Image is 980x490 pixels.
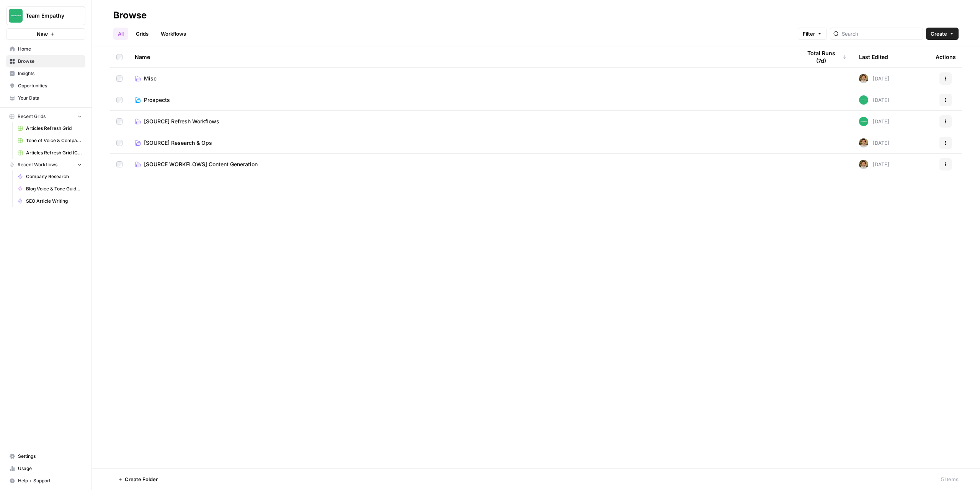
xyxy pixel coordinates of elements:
button: Workspace: Team Empathy [6,6,85,25]
a: [SOURCE] Research & Ops [135,139,789,147]
span: Home [18,46,82,52]
span: SEO Article Writing [26,198,82,205]
button: Recent Workflows [6,159,85,170]
a: Company Research [14,170,85,183]
img: 9peqd3ak2lieyojmlm10uxo82l57 [859,160,868,169]
a: Prospects [135,96,789,104]
a: Home [6,43,85,55]
span: Create Folder [125,475,158,483]
a: [SOURCE] Refresh Workflows [135,118,789,125]
a: Browse [6,55,85,67]
button: Help + Support [6,475,85,487]
span: Create [931,30,947,38]
div: [DATE] [859,160,889,169]
div: Browse [113,9,147,21]
span: Recent Workflows [18,161,57,168]
a: Blog Voice & Tone Guidelines [14,183,85,195]
div: [DATE] [859,138,889,147]
button: New [6,28,85,40]
img: 9peqd3ak2lieyojmlm10uxo82l57 [859,74,868,83]
img: wwg0kvabo36enf59sssm51gfoc5r [859,95,868,105]
a: Articles Refresh Grid (Cropin) [14,147,85,159]
span: New [37,30,48,38]
a: All [113,28,128,40]
a: Workflows [156,28,191,40]
a: Insights [6,67,85,80]
a: Misc [135,75,789,82]
div: 5 Items [941,475,959,483]
button: Create Folder [113,473,162,485]
div: Name [135,46,789,67]
a: SEO Article Writing [14,195,85,207]
div: [DATE] [859,74,889,83]
span: Browse [18,58,82,65]
div: Total Runs (7d) [802,46,847,67]
span: Filter [803,30,815,38]
a: Opportunities [6,80,85,92]
div: [DATE] [859,95,889,105]
span: Insights [18,70,82,77]
div: Actions [936,46,956,67]
button: Create [926,28,959,40]
a: Your Data [6,92,85,104]
span: Company Research [26,173,82,180]
a: Usage [6,462,85,475]
span: Help + Support [18,477,82,484]
img: Team Empathy Logo [9,9,23,23]
span: Team Empathy [26,12,72,20]
img: wwg0kvabo36enf59sssm51gfoc5r [859,117,868,126]
a: Grids [131,28,153,40]
span: Opportunities [18,82,82,89]
div: [DATE] [859,117,889,126]
input: Search [842,30,920,38]
span: Articles Refresh Grid [26,125,82,132]
button: Recent Grids [6,111,85,122]
span: [SOURCE] Refresh Workflows [144,118,219,125]
span: Settings [18,453,82,460]
a: Articles Refresh Grid [14,122,85,134]
span: [SOURCE WORKFLOWS] Content Generation [144,161,258,168]
span: Blog Voice & Tone Guidelines [26,185,82,192]
a: [SOURCE WORKFLOWS] Content Generation [135,161,789,168]
span: Usage [18,465,82,472]
a: Tone of Voice & Company Research [14,134,85,147]
span: Recent Grids [18,113,46,120]
span: [SOURCE] Research & Ops [144,139,212,147]
span: Misc [144,75,157,82]
span: Articles Refresh Grid (Cropin) [26,149,82,156]
img: 9peqd3ak2lieyojmlm10uxo82l57 [859,138,868,147]
span: Tone of Voice & Company Research [26,137,82,144]
span: Prospects [144,96,170,104]
a: Settings [6,450,85,462]
span: Your Data [18,95,82,102]
button: Filter [798,28,827,40]
div: Last Edited [859,46,888,67]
